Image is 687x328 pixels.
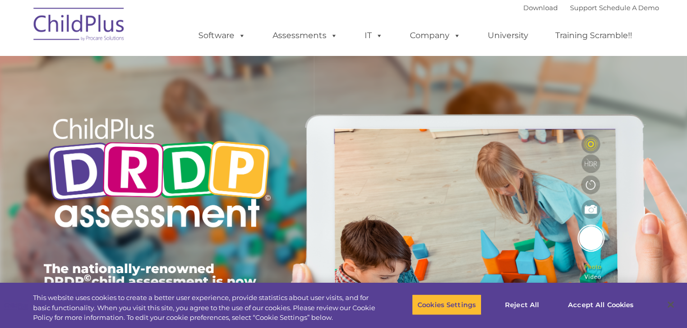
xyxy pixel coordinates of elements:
button: Reject All [490,294,554,315]
a: Support [570,4,597,12]
span: The nationally-renowned DRDP child assessment is now available in ChildPlus. [44,261,256,302]
div: This website uses cookies to create a better user experience, provide statistics about user visit... [33,293,378,323]
button: Cookies Settings [412,294,482,315]
a: IT [354,25,393,46]
a: Schedule A Demo [599,4,659,12]
a: Assessments [262,25,348,46]
button: Accept All Cookies [562,294,639,315]
a: Training Scramble!! [545,25,642,46]
sup: © [84,272,92,284]
a: Download [523,4,558,12]
img: ChildPlus by Procare Solutions [28,1,130,51]
font: | [523,4,659,12]
a: University [477,25,539,46]
a: Company [400,25,471,46]
button: Close [660,293,682,316]
img: Copyright - DRDP Logo Light [44,104,275,245]
a: Software [188,25,256,46]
